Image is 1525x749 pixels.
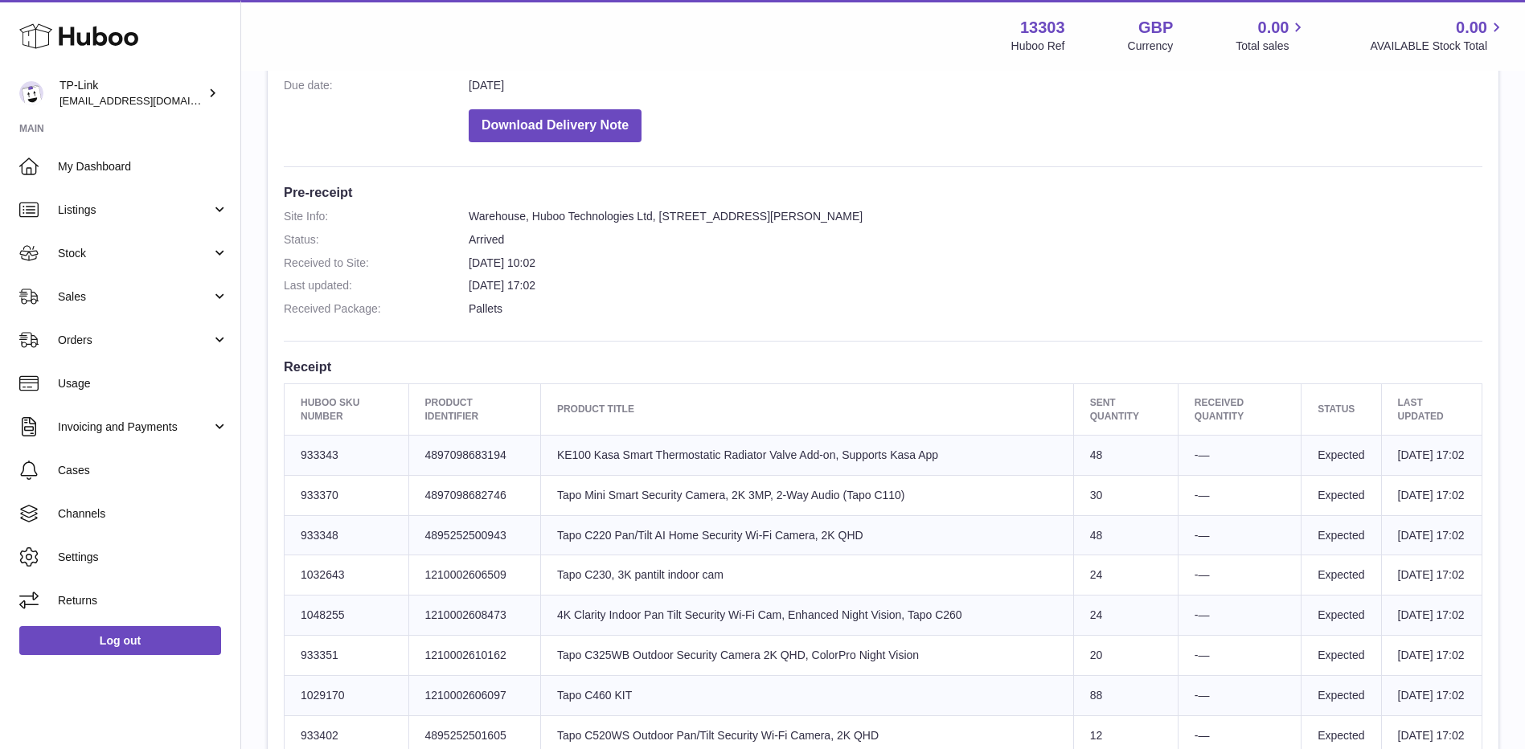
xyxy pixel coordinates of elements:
[540,555,1073,596] td: Tapo C230, 3K pantilt indoor cam
[540,636,1073,676] td: Tapo C325WB Outdoor Security Camera 2K QHD, ColorPro Night Vision
[1302,555,1381,596] td: Expected
[58,289,211,305] span: Sales
[469,232,1482,248] dd: Arrived
[58,463,228,478] span: Cases
[1073,384,1178,435] th: Sent Quantity
[469,109,642,142] button: Download Delivery Note
[408,435,540,475] td: 4897098683194
[1302,475,1381,515] td: Expected
[408,676,540,716] td: 1210002606097
[285,475,409,515] td: 933370
[1236,39,1307,54] span: Total sales
[1073,515,1178,555] td: 48
[284,256,469,271] dt: Received to Site:
[1302,515,1381,555] td: Expected
[469,278,1482,293] dd: [DATE] 17:02
[1302,435,1381,475] td: Expected
[408,636,540,676] td: 1210002610162
[1011,39,1065,54] div: Huboo Ref
[58,333,211,348] span: Orders
[285,636,409,676] td: 933351
[469,301,1482,317] dd: Pallets
[1236,17,1307,54] a: 0.00 Total sales
[1381,515,1482,555] td: [DATE] 17:02
[285,676,409,716] td: 1029170
[58,159,228,174] span: My Dashboard
[284,278,469,293] dt: Last updated:
[469,78,1482,93] dd: [DATE]
[469,256,1482,271] dd: [DATE] 10:02
[284,78,469,93] dt: Due date:
[1020,17,1065,39] strong: 13303
[285,555,409,596] td: 1032643
[1073,475,1178,515] td: 30
[1073,596,1178,636] td: 24
[1381,596,1482,636] td: [DATE] 17:02
[1381,636,1482,676] td: [DATE] 17:02
[1370,17,1506,54] a: 0.00 AVAILABLE Stock Total
[1381,555,1482,596] td: [DATE] 17:02
[285,435,409,475] td: 933343
[1178,555,1301,596] td: -—
[1302,596,1381,636] td: Expected
[19,81,43,105] img: gaby.chen@tp-link.com
[1178,596,1301,636] td: -—
[1178,384,1301,435] th: Received Quantity
[1128,39,1174,54] div: Currency
[469,209,1482,224] dd: Warehouse, Huboo Technologies Ltd, [STREET_ADDRESS][PERSON_NAME]
[1381,384,1482,435] th: Last updated
[1138,17,1173,39] strong: GBP
[19,626,221,655] a: Log out
[284,209,469,224] dt: Site Info:
[58,376,228,391] span: Usage
[58,246,211,261] span: Stock
[1302,676,1381,716] td: Expected
[408,515,540,555] td: 4895252500943
[284,232,469,248] dt: Status:
[1073,636,1178,676] td: 20
[1456,17,1487,39] span: 0.00
[540,596,1073,636] td: 4K Clarity Indoor Pan Tilt Security Wi-Fi Cam, Enhanced Night Vision, Tapo C260
[1258,17,1289,39] span: 0.00
[408,596,540,636] td: 1210002608473
[1370,39,1506,54] span: AVAILABLE Stock Total
[408,384,540,435] th: Product Identifier
[1302,384,1381,435] th: Status
[59,78,204,108] div: TP-Link
[1178,676,1301,716] td: -—
[1178,435,1301,475] td: -—
[58,506,228,522] span: Channels
[285,515,409,555] td: 933348
[59,94,236,107] span: [EMAIL_ADDRESS][DOMAIN_NAME]
[285,384,409,435] th: Huboo SKU Number
[1073,555,1178,596] td: 24
[1381,475,1482,515] td: [DATE] 17:02
[540,475,1073,515] td: Tapo Mini Smart Security Camera, 2K 3MP, 2-Way Audio (Tapo C110)
[540,515,1073,555] td: Tapo C220 Pan/Tilt AI Home Security Wi-Fi Camera, 2K QHD
[284,183,1482,201] h3: Pre-receipt
[1178,515,1301,555] td: -—
[58,420,211,435] span: Invoicing and Payments
[284,301,469,317] dt: Received Package:
[540,435,1073,475] td: KE100 Kasa Smart Thermostatic Radiator Valve Add-on, Supports Kasa App
[1073,676,1178,716] td: 88
[1302,636,1381,676] td: Expected
[58,203,211,218] span: Listings
[58,550,228,565] span: Settings
[1381,435,1482,475] td: [DATE] 17:02
[284,358,1482,375] h3: Receipt
[1073,435,1178,475] td: 48
[1178,475,1301,515] td: -—
[540,384,1073,435] th: Product title
[1178,636,1301,676] td: -—
[285,596,409,636] td: 1048255
[540,676,1073,716] td: Tapo C460 KIT
[58,593,228,608] span: Returns
[408,475,540,515] td: 4897098682746
[1381,676,1482,716] td: [DATE] 17:02
[408,555,540,596] td: 1210002606509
